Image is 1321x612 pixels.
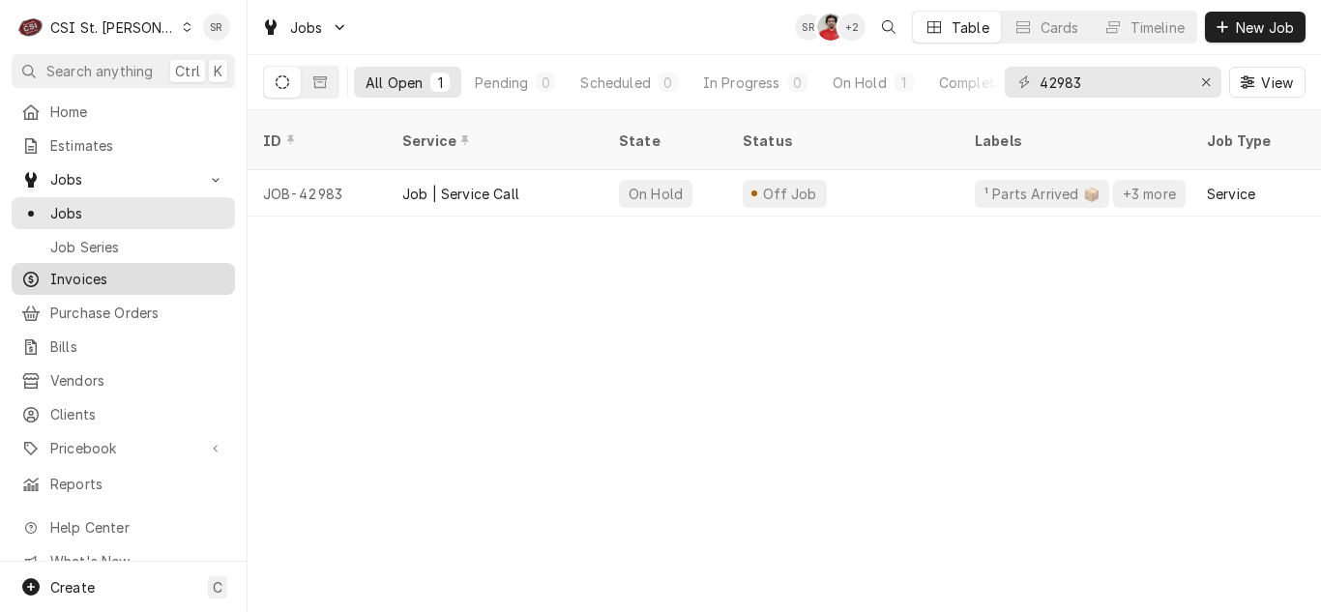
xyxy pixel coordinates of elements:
[975,131,1176,151] div: Labels
[12,130,235,161] a: Estimates
[983,184,1101,204] div: ¹ Parts Arrived 📦
[795,14,822,41] div: SR
[50,370,225,391] span: Vendors
[833,73,887,93] div: On Hold
[12,197,235,229] a: Jobs
[50,237,225,257] span: Job Series
[366,73,423,93] div: All Open
[873,12,904,43] button: Open search
[50,517,223,538] span: Help Center
[1130,17,1185,38] div: Timeline
[50,269,225,289] span: Invoices
[203,14,230,41] div: Stephani Roth's Avatar
[12,231,235,263] a: Job Series
[12,364,235,396] a: Vendors
[475,73,528,93] div: Pending
[12,545,235,577] a: Go to What's New
[580,73,650,93] div: Scheduled
[792,73,804,93] div: 0
[50,579,95,596] span: Create
[1205,12,1306,43] button: New Job
[50,169,196,189] span: Jobs
[50,17,176,38] div: CSI St. [PERSON_NAME]
[12,398,235,430] a: Clients
[46,61,153,81] span: Search anything
[1232,17,1298,38] span: New Job
[817,14,844,41] div: NF
[760,184,819,204] div: Off Job
[1207,184,1255,204] div: Service
[50,404,225,424] span: Clients
[12,468,235,500] a: Reports
[17,14,44,41] div: C
[1229,67,1306,98] button: View
[263,131,367,151] div: ID
[50,303,225,323] span: Purchase Orders
[50,336,225,357] span: Bills
[50,203,225,223] span: Jobs
[12,263,235,295] a: Invoices
[12,297,235,329] a: Purchase Orders
[619,131,712,151] div: State
[1190,67,1221,98] button: Erase input
[214,61,222,81] span: K
[175,61,200,81] span: Ctrl
[838,14,866,41] div: + 2
[952,17,989,38] div: Table
[50,474,225,494] span: Reports
[627,184,685,204] div: On Hold
[248,170,387,217] div: JOB-42983
[1207,131,1300,151] div: Job Type
[12,163,235,195] a: Go to Jobs
[17,14,44,41] div: CSI St. Louis's Avatar
[1257,73,1297,93] span: View
[434,73,446,93] div: 1
[253,12,356,44] a: Go to Jobs
[50,102,225,122] span: Home
[290,17,323,38] span: Jobs
[12,96,235,128] a: Home
[662,73,674,93] div: 0
[12,54,235,88] button: Search anythingCtrlK
[703,73,780,93] div: In Progress
[1041,17,1079,38] div: Cards
[12,511,235,543] a: Go to Help Center
[1121,184,1178,204] div: +3 more
[213,577,222,597] span: C
[817,14,844,41] div: Nicholas Faubert's Avatar
[50,551,223,571] span: What's New
[50,438,196,458] span: Pricebook
[939,73,1012,93] div: Completed
[12,432,235,464] a: Go to Pricebook
[12,331,235,363] a: Bills
[1040,67,1185,98] input: Keyword search
[50,135,225,156] span: Estimates
[795,14,822,41] div: Stephani Roth's Avatar
[402,184,519,204] div: Job | Service Call
[402,131,584,151] div: Service
[743,131,940,151] div: Status
[540,73,551,93] div: 0
[898,73,910,93] div: 1
[203,14,230,41] div: SR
